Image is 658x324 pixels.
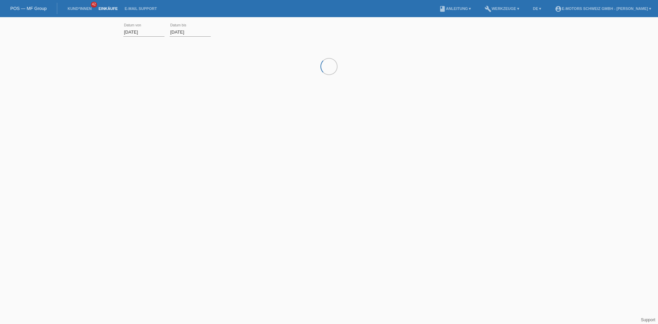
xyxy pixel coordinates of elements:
[121,7,160,11] a: E-Mail Support
[529,7,545,11] a: DE ▾
[485,5,491,12] i: build
[641,317,655,322] a: Support
[64,7,95,11] a: Kund*innen
[91,2,97,8] span: 42
[10,6,47,11] a: POS — MF Group
[555,5,562,12] i: account_circle
[95,7,121,11] a: Einkäufe
[551,7,655,11] a: account_circleE-Motors Schweiz GmbH - [PERSON_NAME] ▾
[481,7,523,11] a: buildWerkzeuge ▾
[436,7,474,11] a: bookAnleitung ▾
[439,5,446,12] i: book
